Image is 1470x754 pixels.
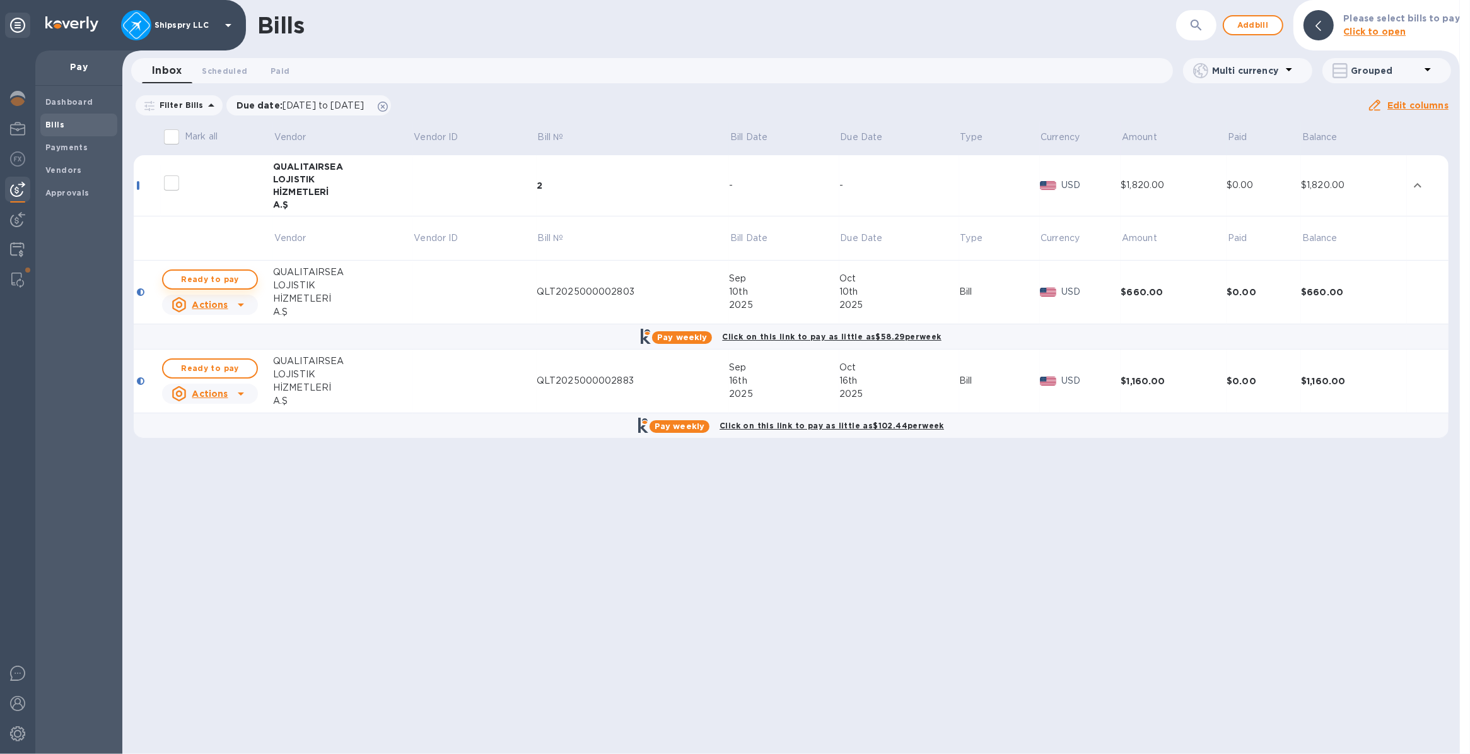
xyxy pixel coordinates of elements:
p: Type [960,232,983,245]
div: QLT2025000002803 [537,285,730,298]
b: Pay weekly [657,333,707,342]
b: Bills [45,120,64,129]
b: Approvals [45,188,90,197]
div: $660.00 [1121,286,1227,298]
img: USD [1040,288,1057,297]
div: Due date:[DATE] to [DATE] [226,95,392,115]
u: Actions [192,389,228,399]
span: Balance [1302,232,1354,245]
p: Balance [1302,131,1338,144]
b: Please select bills to pay [1344,13,1460,23]
span: Ready to pay [173,361,247,376]
span: Bill № [538,232,580,245]
div: 10th [729,285,839,298]
div: 16th [729,374,839,387]
span: Paid [1228,131,1264,144]
p: Vendor ID [414,232,458,245]
b: Click on this link to pay as little as $102.44 per week [720,421,944,430]
p: Paid [1228,131,1247,144]
div: HİZMETLERİ [273,381,413,394]
span: Vendor [274,232,323,245]
div: $0.00 [1227,375,1301,387]
p: Currency [1041,232,1080,245]
div: 2025 [729,298,839,312]
p: Amount [1122,232,1157,245]
span: Ready to pay [173,272,247,287]
span: Paid [1228,232,1264,245]
b: Click to open [1344,27,1406,37]
span: Amount [1122,232,1174,245]
img: Logo [45,16,98,32]
div: A.Ş [273,198,413,211]
p: Grouped [1351,64,1421,77]
div: HİZMETLERİ [273,186,413,198]
span: Bill Date [730,232,784,245]
p: Bill Date [730,232,767,245]
p: Currency [1041,131,1080,144]
span: Type [960,232,999,245]
div: A.Ş [273,394,413,408]
div: Sep [729,361,839,374]
button: Ready to pay [162,358,258,379]
div: $1,160.00 [1121,375,1227,387]
div: 2 [537,179,730,192]
div: - [729,179,839,192]
div: 2025 [839,298,959,312]
p: Mark all [185,130,218,143]
p: Pay [45,61,112,73]
div: 10th [839,285,959,298]
div: - [839,179,959,192]
span: Vendor ID [414,131,474,144]
span: Vendor ID [414,232,474,245]
b: Pay weekly [655,421,704,431]
div: LOJISTIK [273,279,413,292]
p: USD [1061,179,1121,192]
button: Ready to pay [162,269,258,290]
b: Vendors [45,165,82,175]
p: Type [960,131,983,144]
div: $1,820.00 [1121,179,1227,192]
div: Unpin categories [5,13,30,38]
img: Foreign exchange [10,151,25,167]
div: 2025 [839,387,959,401]
span: Inbox [152,62,182,80]
div: Bill [959,374,1040,387]
span: Amount [1122,131,1174,144]
span: [DATE] to [DATE] [283,100,364,110]
u: Edit columns [1387,100,1449,110]
div: $0.00 [1227,286,1301,298]
div: LOJISTIK [273,368,413,381]
b: Dashboard [45,97,93,107]
p: Vendor ID [414,131,458,144]
p: USD [1061,374,1121,387]
p: Balance [1302,232,1338,245]
p: Due date : [236,99,371,112]
span: Due Date [840,131,882,144]
span: Scheduled [202,64,247,78]
div: QUALITAIRSEA [273,266,413,279]
div: Oct [839,272,959,285]
div: 2025 [729,387,839,401]
div: 16th [839,374,959,387]
p: Due Date [840,232,882,245]
div: QUALITAIRSEA [273,160,413,173]
p: Paid [1228,232,1247,245]
p: Multi currency [1212,64,1281,77]
div: $660.00 [1301,286,1407,298]
p: Shipspry LLC [155,21,218,30]
b: Click on this link to pay as little as $58.29 per week [722,332,941,341]
div: QLT2025000002883 [537,374,730,387]
button: Addbill [1223,15,1283,35]
p: Filter Bills [155,100,204,110]
div: HİZMETLERİ [273,292,413,305]
p: Bill № [538,131,564,144]
p: Vendor [274,131,306,144]
div: Bill [959,285,1040,298]
button: expand row [1408,176,1427,195]
img: My Profile [10,121,25,136]
span: Add bill [1234,18,1272,33]
p: Bill № [538,232,564,245]
p: Bill Date [730,131,767,144]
